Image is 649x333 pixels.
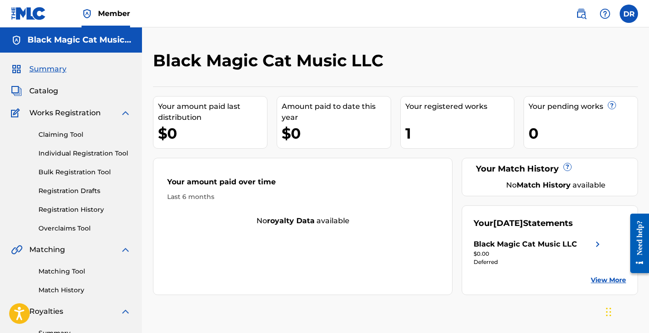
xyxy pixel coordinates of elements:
div: Your Statements [474,217,573,230]
img: Matching [11,244,22,255]
a: View More [591,275,626,285]
img: MLC Logo [11,7,46,20]
span: ? [564,163,571,171]
img: right chevron icon [592,239,603,250]
img: expand [120,244,131,255]
div: Drag [606,298,611,326]
div: Black Magic Cat Music LLC [474,239,577,250]
img: expand [120,107,131,118]
iframe: Resource Center [623,206,649,281]
img: Top Rightsholder [82,8,93,19]
div: Your pending works [529,101,638,112]
img: help [600,8,611,19]
div: Your amount paid last distribution [158,101,267,123]
a: Match History [38,285,131,295]
span: Works Registration [29,107,101,118]
a: Public Search [572,5,590,23]
a: Overclaims Tool [38,224,131,233]
strong: royalty data [267,216,315,225]
div: 0 [529,123,638,144]
a: Registration History [38,205,131,215]
a: Registration Drafts [38,186,131,196]
img: search [576,8,587,19]
img: Works Registration [11,107,23,118]
div: $0 [158,123,267,144]
a: Black Magic Cat Music LLCright chevron icon$0.00Deferred [474,239,603,266]
div: $0.00 [474,250,603,258]
img: Catalog [11,86,22,97]
span: Royalties [29,306,63,317]
div: No available [485,180,626,191]
a: Claiming Tool [38,130,131,140]
a: Matching Tool [38,267,131,276]
span: Summary [29,64,66,75]
img: Summary [11,64,22,75]
div: Help [596,5,614,23]
h2: Black Magic Cat Music LLC [153,50,388,71]
div: Your registered works [405,101,514,112]
div: 1 [405,123,514,144]
div: Deferred [474,258,603,266]
div: Last 6 months [167,192,438,202]
h5: Black Magic Cat Music LLC [27,35,131,45]
img: Accounts [11,35,22,46]
a: SummarySummary [11,64,66,75]
div: User Menu [620,5,638,23]
span: ? [608,102,616,109]
a: CatalogCatalog [11,86,58,97]
div: $0 [282,123,391,144]
div: Amount paid to date this year [282,101,391,123]
span: Catalog [29,86,58,97]
span: [DATE] [493,218,523,228]
strong: Match History [517,181,571,189]
div: Your Match History [474,163,626,175]
span: Matching [29,244,65,255]
a: Bulk Registration Tool [38,167,131,177]
img: expand [120,306,131,317]
iframe: Chat Widget [603,289,649,333]
a: Individual Registration Tool [38,149,131,158]
div: No available [153,215,452,226]
img: Royalties [11,306,22,317]
span: Member [98,8,130,19]
div: Your amount paid over time [167,177,438,192]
